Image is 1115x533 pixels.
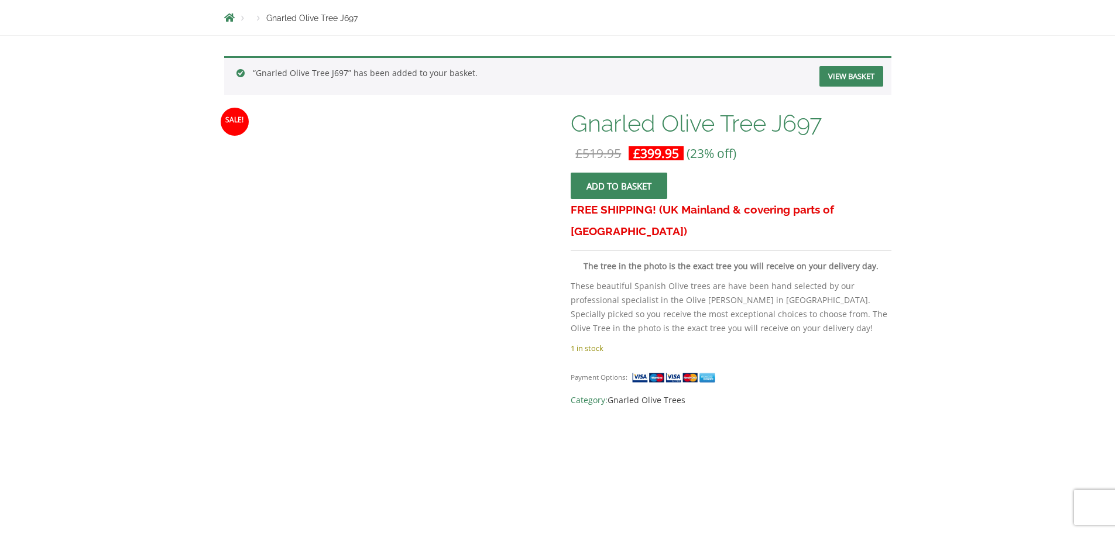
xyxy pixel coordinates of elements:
span: Sale! [221,108,249,136]
div: “Gnarled Olive Tree J697” has been added to your basket. [224,56,891,95]
small: Payment Options: [571,373,627,381]
a: Gnarled Olive Trees [608,394,685,405]
p: 1 in stock [571,341,891,355]
span: (23% off) [687,145,736,161]
bdi: 519.95 [575,145,621,161]
img: payment supported [632,372,719,384]
span: Gnarled Olive Tree J697 [266,13,358,23]
a: View basket [819,66,883,87]
nav: Breadcrumbs [224,13,891,22]
h3: FREE SHIPPING! (UK Mainland & covering parts of [GEOGRAPHIC_DATA]) [571,199,891,242]
span: Category: [571,393,891,407]
span: £ [575,145,582,161]
p: These beautiful Spanish Olive trees are have been hand selected by our professional specialist in... [571,279,891,335]
button: Add to basket [571,173,667,199]
h1: Gnarled Olive Tree J697 [571,111,891,136]
strong: The tree in the photo is the exact tree you will receive on your delivery day. [584,260,879,271]
span: £ [633,145,640,161]
bdi: 399.95 [633,145,679,161]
